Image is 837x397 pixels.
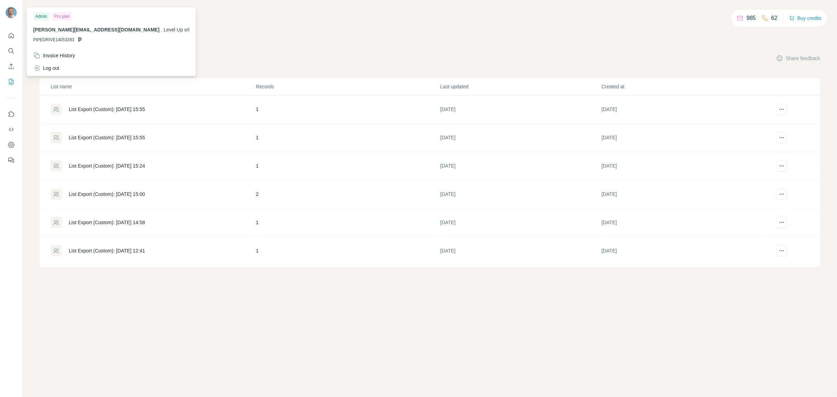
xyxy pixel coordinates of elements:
button: Buy credits [789,13,822,23]
div: Log out [33,65,59,72]
button: actions [776,132,787,143]
p: Last updated [440,83,601,90]
div: List Export (Custom): [DATE] 12:41 [69,247,145,254]
div: List Export (Custom): [DATE] 15:24 [69,162,145,169]
div: List Export (Custom): [DATE] 15:55 [69,134,145,141]
img: Avatar [6,7,17,18]
td: [DATE] [601,237,763,265]
button: Enrich CSV [6,60,17,73]
div: List Export (Custom): [DATE] 14:58 [69,219,145,226]
td: [DATE] [440,180,601,208]
button: Search [6,45,17,57]
td: [DATE] [601,180,763,208]
td: 1 [256,95,440,124]
div: Pro plan [52,12,72,21]
td: [DATE] [601,208,763,237]
div: List Export (Custom): [DATE] 15:00 [69,191,145,198]
button: actions [776,160,787,171]
td: [DATE] [440,95,601,124]
div: Admin [33,12,49,21]
div: List Export (Custom): [DATE] 15:55 [69,106,145,113]
p: List name [51,83,255,90]
span: PIPEDRIVE14053293 [33,37,74,43]
td: 1 [256,124,440,152]
td: 1 [256,152,440,180]
button: Use Surfe API [6,123,17,136]
button: actions [776,245,787,256]
button: Dashboard [6,139,17,151]
td: [DATE] [601,265,763,293]
td: [DATE] [440,208,601,237]
p: Created at [602,83,762,90]
td: 1 [256,265,440,293]
div: Invoice History [33,52,75,59]
span: [PERSON_NAME][EMAIL_ADDRESS][DOMAIN_NAME] [33,27,160,32]
p: 62 [771,14,778,22]
td: [DATE] [440,124,601,152]
td: 1 [256,208,440,237]
td: [DATE] [601,124,763,152]
td: [DATE] [440,237,601,265]
p: Records [256,83,440,90]
td: [DATE] [601,152,763,180]
td: 1 [256,237,440,265]
span: . [161,27,162,32]
td: [DATE] [440,152,601,180]
button: actions [776,217,787,228]
td: [DATE] [440,265,601,293]
td: [DATE] [601,95,763,124]
span: Level Up srl [164,27,190,32]
p: 985 [747,14,756,22]
button: Share feedback [776,55,820,62]
button: My lists [6,75,17,88]
button: Quick start [6,29,17,42]
button: Use Surfe on LinkedIn [6,108,17,120]
button: actions [776,104,787,115]
button: actions [776,189,787,200]
button: Feedback [6,154,17,167]
td: 2 [256,180,440,208]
